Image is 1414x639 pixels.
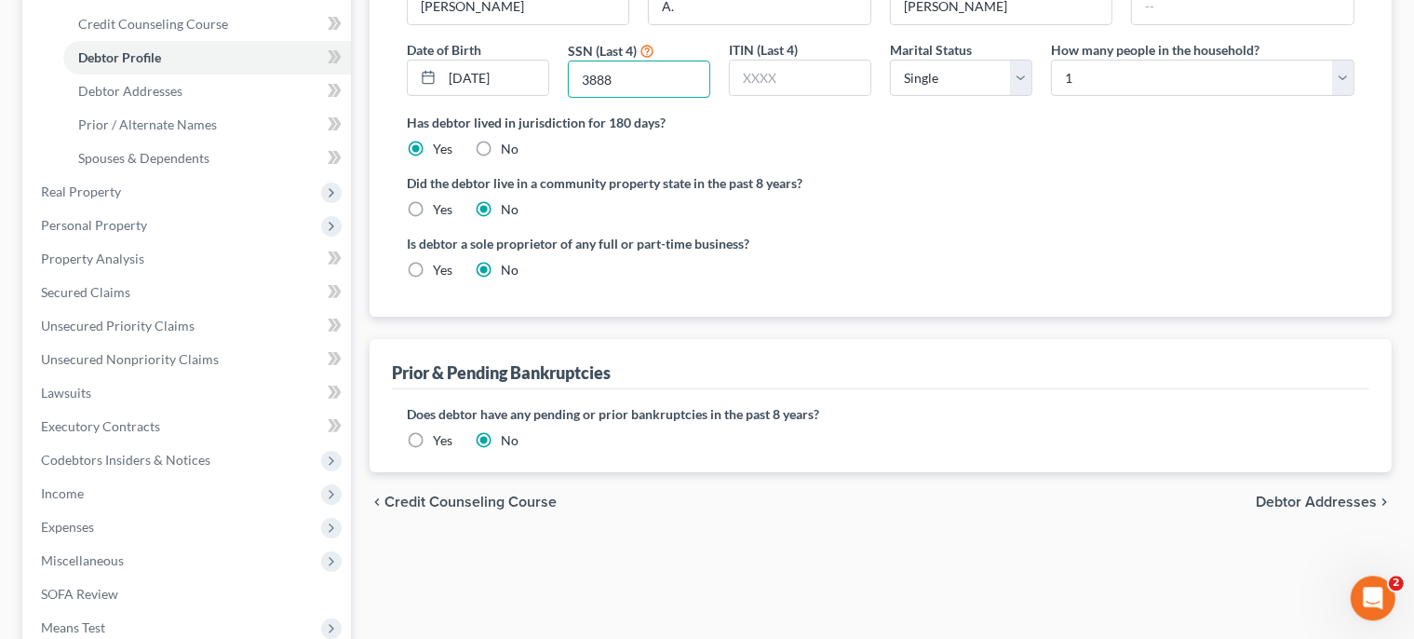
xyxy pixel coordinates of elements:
[63,75,351,108] a: Debtor Addresses
[63,41,351,75] a: Debtor Profile
[41,418,160,434] span: Executory Contracts
[41,217,147,233] span: Personal Property
[407,113,1354,132] label: Has debtor lived in jurisdiction for 180 days?
[433,140,452,158] label: Yes
[384,495,557,510] span: Credit Counseling Course
[41,184,121,199] span: Real Property
[63,7,351,41] a: Credit Counseling Course
[41,586,118,602] span: SOFA Review
[407,40,481,60] label: Date of Birth
[890,40,972,60] label: Marital Status
[41,385,91,401] span: Lawsuits
[407,404,1354,424] label: Does debtor have any pending or prior bankruptcies in the past 8 years?
[26,578,351,611] a: SOFA Review
[78,116,217,132] span: Prior / Alternate Names
[78,16,228,32] span: Credit Counseling Course
[41,284,130,300] span: Secured Claims
[407,234,871,253] label: Is debtor a sole proprietor of any full or part-time business?
[1351,576,1395,620] iframe: Intercom live chat
[41,251,144,266] span: Property Analysis
[41,519,94,535] span: Expenses
[41,485,84,501] span: Income
[730,61,870,96] input: XXXX
[501,140,518,158] label: No
[442,61,548,96] input: MM/DD/YYYY
[41,318,195,333] span: Unsecured Priority Claims
[501,200,518,219] label: No
[26,276,351,309] a: Secured Claims
[568,41,637,61] label: SSN (Last 4)
[433,200,452,219] label: Yes
[78,150,209,166] span: Spouses & Dependents
[41,619,105,635] span: Means Test
[26,343,351,376] a: Unsecured Nonpriority Claims
[78,83,182,99] span: Debtor Addresses
[1256,495,1392,510] button: Debtor Addresses chevron_right
[26,410,351,443] a: Executory Contracts
[41,452,210,468] span: Codebtors Insiders & Notices
[78,49,161,65] span: Debtor Profile
[1051,40,1259,60] label: How many people in the household?
[729,40,798,60] label: ITIN (Last 4)
[41,351,219,367] span: Unsecured Nonpriority Claims
[569,61,709,97] input: XXXX
[1377,495,1392,510] i: chevron_right
[433,261,452,279] label: Yes
[26,376,351,410] a: Lawsuits
[407,173,1354,193] label: Did the debtor live in a community property state in the past 8 years?
[63,142,351,175] a: Spouses & Dependents
[26,309,351,343] a: Unsecured Priority Claims
[501,431,518,450] label: No
[392,361,611,384] div: Prior & Pending Bankruptcies
[1256,495,1377,510] span: Debtor Addresses
[370,495,557,510] button: chevron_left Credit Counseling Course
[370,495,384,510] i: chevron_left
[1389,576,1404,591] span: 2
[501,261,518,279] label: No
[41,552,124,568] span: Miscellaneous
[63,108,351,142] a: Prior / Alternate Names
[26,242,351,276] a: Property Analysis
[433,431,452,450] label: Yes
